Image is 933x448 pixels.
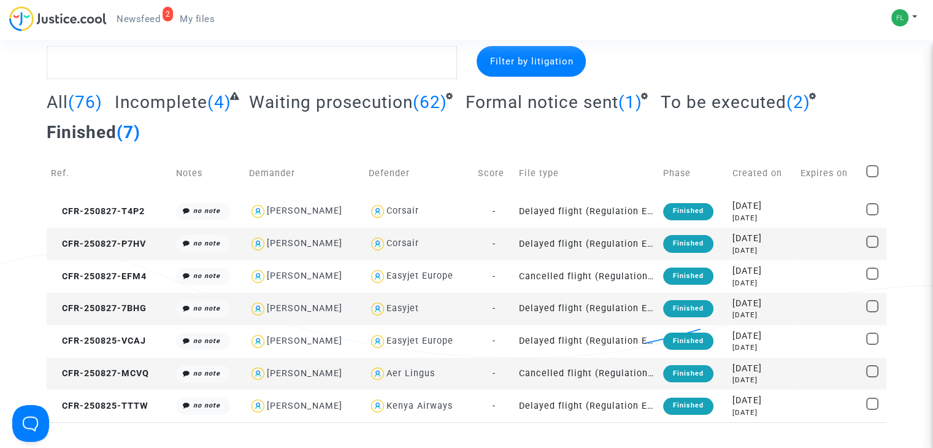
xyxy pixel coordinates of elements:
img: icon-user.svg [249,333,267,350]
div: [DATE] [732,278,792,288]
div: [PERSON_NAME] [267,238,342,249]
div: Finished [663,235,713,252]
div: Finished [663,300,713,317]
span: CFR-250827-P7HV [51,239,146,249]
div: [PERSON_NAME] [267,271,342,281]
span: - [493,239,496,249]
td: Delayed flight (Regulation EC 261/2004) [515,390,659,422]
img: icon-user.svg [369,235,386,253]
span: - [493,271,496,282]
span: CFR-250827-T4P2 [51,206,145,217]
div: Finished [663,365,713,382]
div: [DATE] [732,232,792,245]
span: My files [180,14,215,25]
span: (2) [786,92,810,112]
td: Demander [245,152,364,195]
span: (7) [117,122,140,142]
td: Cancelled flight (Regulation EC 261/2004) [515,260,659,293]
div: [PERSON_NAME] [267,368,342,379]
img: icon-user.svg [369,333,386,350]
td: Delayed flight (Regulation EC 261/2004) [515,195,659,228]
span: Newsfeed [117,14,160,25]
span: (4) [207,92,231,112]
span: (62) [413,92,447,112]
div: [DATE] [732,310,792,320]
i: no note [193,207,220,215]
span: - [493,368,496,379]
img: icon-user.svg [369,300,386,318]
img: icon-user.svg [249,365,267,383]
div: [DATE] [732,375,792,385]
div: [DATE] [732,265,792,278]
div: [PERSON_NAME] [267,336,342,346]
td: Delayed flight (Regulation EC 261/2004) [515,325,659,358]
div: Easyjet Europe [386,271,453,281]
td: File type [515,152,659,195]
img: jc-logo.svg [9,6,107,31]
div: [DATE] [732,330,792,343]
div: [DATE] [732,297,792,311]
span: - [493,206,496,217]
img: icon-user.svg [369,268,386,285]
img: icon-user.svg [249,397,267,415]
div: Kenya Airways [386,401,453,411]
span: All [47,92,68,112]
div: [DATE] [732,407,792,418]
div: [DATE] [732,245,792,256]
span: - [493,336,496,346]
div: Aer Lingus [386,368,435,379]
span: CFR-250827-EFM4 [51,271,147,282]
i: no note [193,304,220,312]
div: Corsair [386,238,419,249]
td: Defender [364,152,474,195]
div: Easyjet [386,303,419,314]
span: (76) [68,92,102,112]
i: no note [193,401,220,409]
span: CFR-250825-VCAJ [51,336,146,346]
td: Cancelled flight (Regulation EC 261/2004) [515,358,659,390]
span: Incomplete [115,92,207,112]
div: Finished [663,203,713,220]
iframe: Help Scout Beacon - Open [12,405,49,442]
td: Expires on [796,152,862,195]
div: Finished [663,398,713,415]
div: [DATE] [732,213,792,223]
a: My files [170,10,225,28]
i: no note [193,369,220,377]
span: CFR-250827-7BHG [51,303,147,314]
div: [PERSON_NAME] [267,206,342,216]
img: 27626d57a3ba4a5b969f53e3f2c8e71c [891,9,908,26]
span: Filter by litigation [490,56,573,67]
div: [PERSON_NAME] [267,401,342,411]
div: Corsair [386,206,419,216]
span: Formal notice sent [466,92,618,112]
td: Phase [659,152,728,195]
span: CFR-250825-TTTW [51,401,148,411]
span: - [493,303,496,314]
td: Notes [172,152,245,195]
span: Finished [47,122,117,142]
td: Delayed flight (Regulation EC 261/2004) [515,293,659,325]
img: icon-user.svg [369,203,386,220]
i: no note [193,272,220,280]
i: no note [193,337,220,345]
i: no note [193,239,220,247]
span: CFR-250827-MCVQ [51,368,149,379]
span: To be executed [660,92,786,112]
img: icon-user.svg [249,203,267,220]
div: Easyjet Europe [386,336,453,346]
div: 2 [163,7,174,21]
td: Delayed flight (Regulation EC 261/2004) [515,228,659,260]
img: icon-user.svg [369,397,386,415]
div: [PERSON_NAME] [267,303,342,314]
span: (1) [618,92,642,112]
img: icon-user.svg [249,268,267,285]
td: Score [474,152,515,195]
div: [DATE] [732,394,792,407]
div: [DATE] [732,342,792,353]
img: icon-user.svg [249,300,267,318]
div: Finished [663,333,713,350]
span: - [493,401,496,411]
img: icon-user.svg [369,365,386,383]
div: [DATE] [732,199,792,213]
